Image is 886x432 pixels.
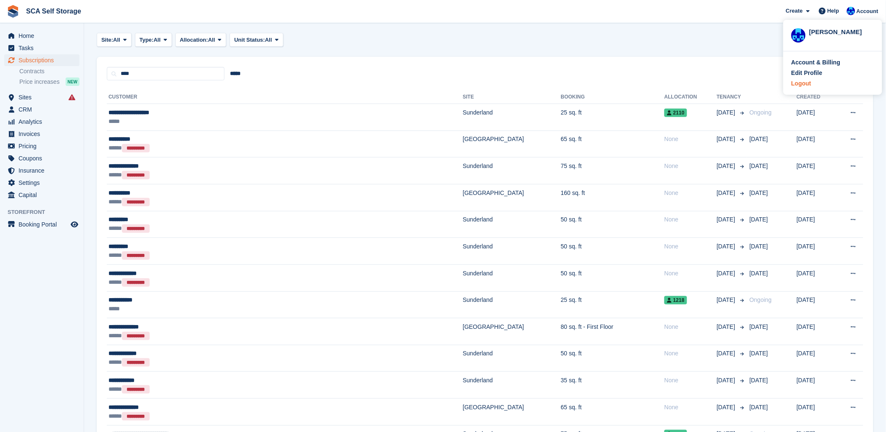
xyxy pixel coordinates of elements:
span: [DATE] [717,162,737,171]
img: stora-icon-8386f47178a22dfd0bd8f6a31ec36ba5ce8667c1dd55bd0f319d3a0aa187defe.svg [7,5,19,18]
div: None [664,269,717,278]
span: Capital [19,189,69,201]
div: Edit Profile [791,69,823,77]
span: Subscriptions [19,54,69,66]
div: None [664,403,717,412]
td: Sunderland [463,238,561,265]
th: Site [463,91,561,104]
span: Storefront [8,208,84,216]
a: Edit Profile [791,69,874,77]
span: [DATE] [717,215,737,224]
a: menu [4,116,79,128]
span: Sites [19,91,69,103]
a: menu [4,104,79,115]
td: [GEOGRAPHIC_DATA] [463,184,561,211]
span: [DATE] [750,243,768,250]
span: [DATE] [717,189,737,197]
div: [PERSON_NAME] [809,27,874,35]
td: [GEOGRAPHIC_DATA] [463,398,561,425]
span: 1218 [664,296,687,304]
span: All [153,36,161,44]
th: Allocation [664,91,717,104]
span: CRM [19,104,69,115]
th: Booking [561,91,664,104]
img: Kelly Neesham [791,28,806,43]
span: Unit Status: [234,36,265,44]
div: None [664,323,717,331]
div: NEW [66,77,79,86]
span: [DATE] [717,242,737,251]
a: Price increases NEW [19,77,79,86]
button: Site: All [97,33,132,47]
span: Settings [19,177,69,189]
span: Home [19,30,69,42]
td: [DATE] [797,318,835,345]
span: [DATE] [750,377,768,384]
td: 160 sq. ft [561,184,664,211]
a: menu [4,54,79,66]
span: 2110 [664,109,687,117]
span: Create [786,7,803,15]
td: [DATE] [797,238,835,265]
span: [DATE] [717,296,737,304]
img: Kelly Neesham [847,7,855,15]
a: menu [4,128,79,140]
div: Account & Billing [791,58,841,67]
td: [DATE] [797,211,835,238]
td: 50 sq. ft [561,264,664,291]
span: [DATE] [750,323,768,330]
i: Smart entry sync failures have occurred [69,94,75,101]
span: [DATE] [717,349,737,358]
a: menu [4,42,79,54]
td: Sunderland [463,211,561,238]
span: [DATE] [717,269,737,278]
td: Sunderland [463,157,561,184]
div: None [664,242,717,251]
span: [DATE] [750,404,768,411]
a: SCA Self Storage [23,4,85,18]
td: Sunderland [463,104,561,131]
button: Unit Status: All [230,33,283,47]
a: menu [4,189,79,201]
span: [DATE] [750,189,768,196]
td: 25 sq. ft [561,104,664,131]
span: Insurance [19,165,69,176]
a: Account & Billing [791,58,874,67]
a: Contracts [19,67,79,75]
td: [DATE] [797,398,835,425]
span: [DATE] [750,136,768,142]
span: All [208,36,215,44]
a: menu [4,165,79,176]
a: Preview store [69,219,79,229]
span: [DATE] [717,376,737,385]
a: menu [4,177,79,189]
td: 50 sq. ft [561,345,664,372]
span: [DATE] [750,216,768,223]
th: Tenancy [717,91,746,104]
button: Type: All [135,33,172,47]
td: Sunderland [463,345,561,372]
span: Account [857,7,878,16]
div: None [664,349,717,358]
span: Tasks [19,42,69,54]
span: All [265,36,272,44]
td: [DATE] [797,264,835,291]
div: None [664,135,717,144]
td: [DATE] [797,131,835,157]
td: 50 sq. ft [561,211,664,238]
td: 65 sq. ft [561,398,664,425]
div: None [664,376,717,385]
td: Sunderland [463,372,561,399]
span: [DATE] [717,403,737,412]
a: menu [4,140,79,152]
span: Ongoing [750,296,772,303]
td: [DATE] [797,372,835,399]
td: 80 sq. ft - First Floor [561,318,664,345]
td: [GEOGRAPHIC_DATA] [463,131,561,157]
div: None [664,162,717,171]
span: Ongoing [750,109,772,116]
span: Help [828,7,839,15]
th: Created [797,91,835,104]
td: [DATE] [797,184,835,211]
td: 50 sq. ft [561,238,664,265]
